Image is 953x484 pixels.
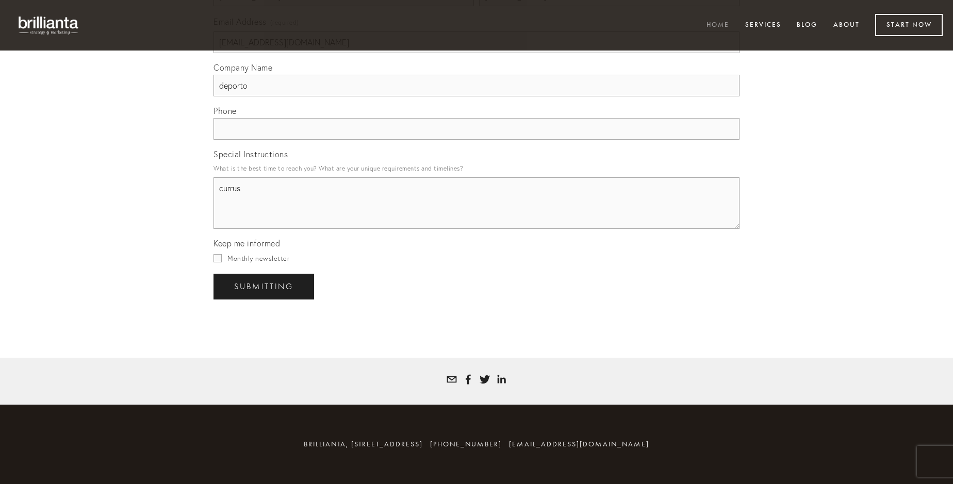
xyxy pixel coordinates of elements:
[509,440,649,448] a: [EMAIL_ADDRESS][DOMAIN_NAME]
[213,62,272,73] span: Company Name
[496,374,506,385] a: Tatyana White
[10,10,88,40] img: brillianta - research, strategy, marketing
[213,149,288,159] span: Special Instructions
[213,238,280,248] span: Keep me informed
[213,106,237,116] span: Phone
[234,282,293,291] span: Submitting
[213,161,740,175] p: What is the best time to reach you? What are your unique requirements and timelines?
[213,254,222,262] input: Monthly newsletter
[827,17,866,34] a: About
[304,440,423,448] span: brillianta, [STREET_ADDRESS]
[738,17,788,34] a: Services
[227,254,289,262] span: Monthly newsletter
[463,374,473,385] a: Tatyana Bolotnikov White
[213,177,740,229] textarea: currus
[480,374,490,385] a: Tatyana White
[430,440,502,448] span: [PHONE_NUMBER]
[875,14,943,36] a: Start Now
[447,374,457,385] a: tatyana@brillianta.com
[700,17,736,34] a: Home
[213,274,314,299] button: SubmittingSubmitting
[790,17,824,34] a: Blog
